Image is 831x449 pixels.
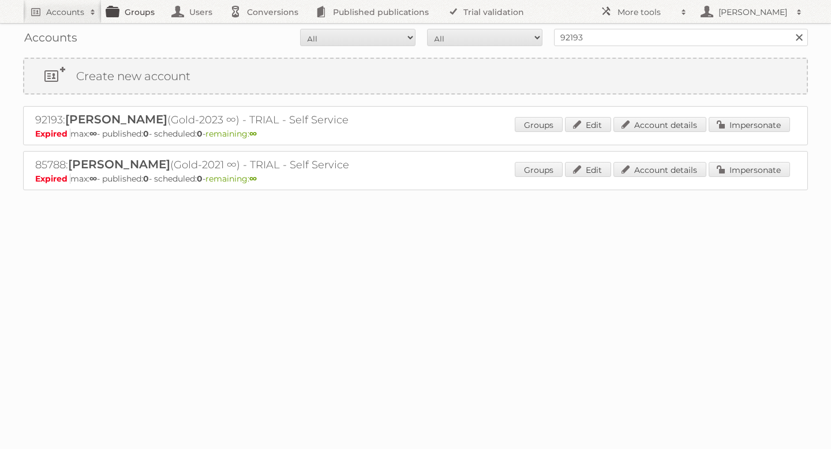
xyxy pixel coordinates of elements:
[24,59,807,93] a: Create new account
[613,162,706,177] a: Account details
[515,117,563,132] a: Groups
[716,6,791,18] h2: [PERSON_NAME]
[565,162,611,177] a: Edit
[35,173,70,184] span: Expired
[709,162,790,177] a: Impersonate
[617,6,675,18] h2: More tools
[35,129,70,139] span: Expired
[197,173,203,184] strong: 0
[68,157,170,171] span: [PERSON_NAME]
[249,129,257,139] strong: ∞
[89,129,97,139] strong: ∞
[613,117,706,132] a: Account details
[249,173,257,184] strong: ∞
[197,129,203,139] strong: 0
[709,117,790,132] a: Impersonate
[65,112,167,126] span: [PERSON_NAME]
[89,173,97,184] strong: ∞
[205,173,257,184] span: remaining:
[565,117,611,132] a: Edit
[515,162,563,177] a: Groups
[35,173,796,184] p: max: - published: - scheduled: -
[143,129,149,139] strong: 0
[46,6,84,18] h2: Accounts
[35,112,439,127] h2: 92193: (Gold-2023 ∞) - TRIAL - Self Service
[143,173,149,184] strong: 0
[205,129,257,139] span: remaining:
[35,157,439,172] h2: 85788: (Gold-2021 ∞) - TRIAL - Self Service
[35,129,796,139] p: max: - published: - scheduled: -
